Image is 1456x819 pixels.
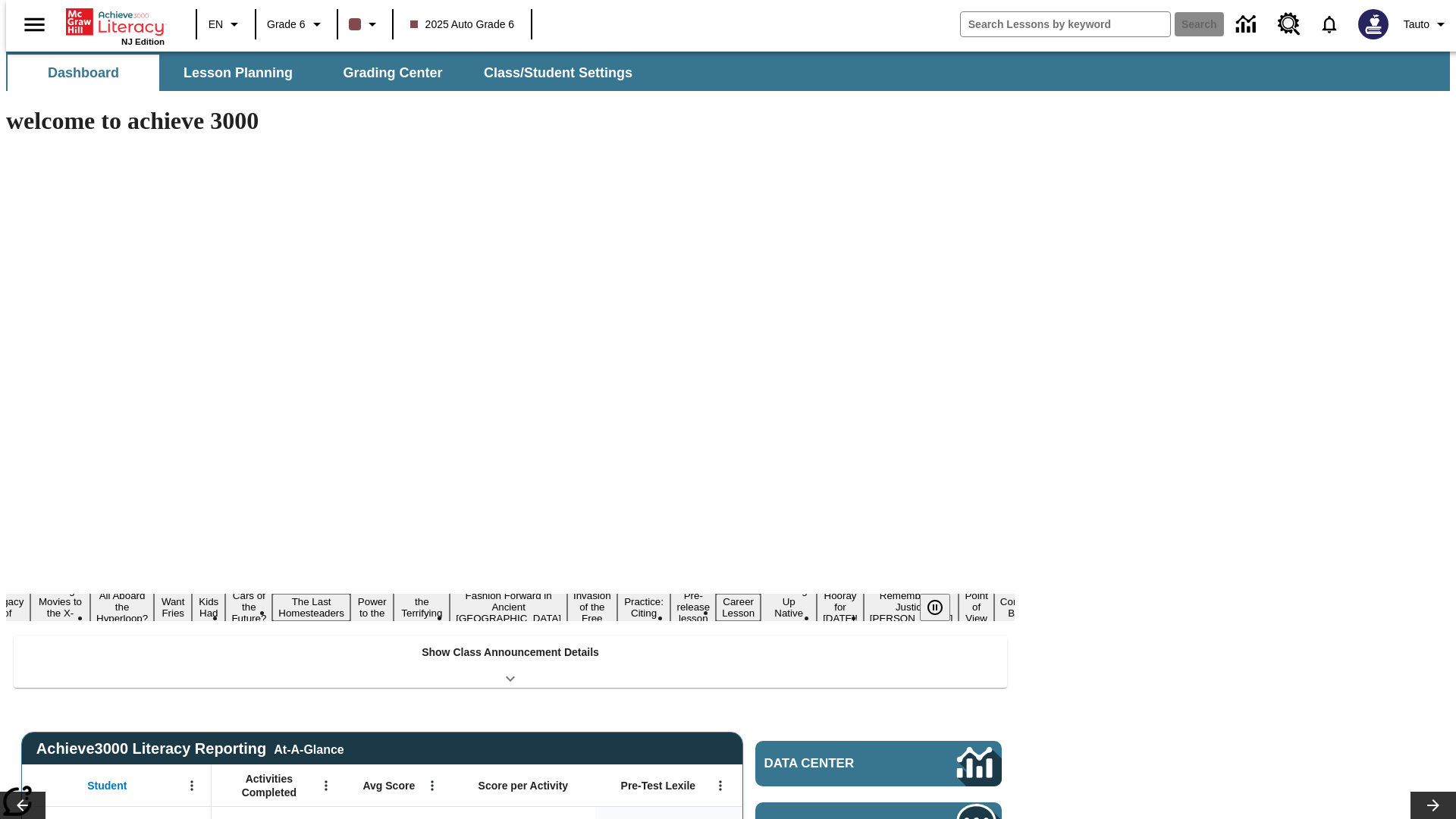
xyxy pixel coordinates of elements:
button: Slide 18 Point of View [959,588,993,626]
button: Slide 12 Mixed Practice: Citing Evidence [617,582,671,632]
button: Slide 15 Cooking Up Native Traditions [761,582,817,632]
button: Slide 7 The Last Homesteaders [272,594,350,621]
img: Avatar [1358,9,1389,39]
button: Lesson carousel, Next [1410,792,1456,819]
button: Class/Student Settings [472,55,645,91]
input: search field [961,12,1170,36]
button: Open Menu [421,774,444,797]
button: Slide 19 The Constitution's Balancing Act [994,582,1067,632]
div: SubNavbar [6,55,646,91]
span: Pre-Test Lexile [621,779,696,792]
a: Notifications [1310,5,1349,44]
button: Slide 6 Cars of the Future? [225,588,272,626]
button: Open Menu [315,774,337,797]
button: Class color is dark brown. Change class color [343,11,388,38]
button: Slide 2 Taking Movies to the X-Dimension [30,582,90,632]
button: Slide 17 Remembering Justice O'Connor [864,588,959,626]
button: Slide 8 Solar Power to the People [350,582,394,632]
button: Grading Center [317,55,469,91]
button: Open Menu [180,774,203,797]
div: SubNavbar [6,52,1450,91]
button: Dashboard [8,55,159,91]
a: Data Center [1227,4,1269,45]
div: Pause [920,594,965,621]
span: Avg Score [362,779,415,792]
button: Slide 14 Career Lesson [716,594,761,621]
button: Slide 9 Attack of the Terrifying Tomatoes [394,582,450,632]
span: Activities Completed [219,772,319,799]
button: Slide 5 Dirty Jobs Kids Had To Do [192,571,225,644]
div: Show Class Announcement Details [14,635,1007,688]
button: Profile/Settings [1398,11,1456,38]
span: NJ Edition [121,37,165,46]
span: Grade 6 [267,17,306,33]
button: Grade: Grade 6, Select a grade [261,11,332,38]
button: Language: EN, Select a language [202,11,250,38]
button: Pause [920,594,950,621]
button: Open side menu [12,2,57,47]
h1: welcome to achieve 3000 [6,107,1015,135]
a: Resource Center, Will open in new tab [1269,4,1310,45]
button: Open Menu [709,774,732,797]
span: 2025 Auto Grade 6 [410,17,515,33]
span: EN [209,17,223,33]
div: Home [66,5,165,46]
span: Score per Activity [479,779,569,792]
button: Slide 3 All Aboard the Hyperloop? [90,588,154,626]
span: Achieve3000 Literacy Reporting [36,740,344,758]
button: Lesson Planning [162,55,314,91]
button: Slide 11 The Invasion of the Free CD [567,576,617,638]
span: Data Center [764,756,906,771]
span: Student [87,779,127,792]
button: Slide 10 Fashion Forward in Ancient Rome [450,588,567,626]
div: At-A-Glance [274,740,344,757]
a: Home [66,7,165,37]
button: Slide 13 Pre-release lesson [670,588,716,626]
a: Data Center [755,741,1002,786]
span: Tauto [1404,17,1429,33]
button: Slide 16 Hooray for Constitution Day! [817,588,864,626]
button: Select a new avatar [1349,5,1398,44]
button: Slide 4 Do You Want Fries With That? [154,571,192,644]
p: Show Class Announcement Details [422,645,599,661]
